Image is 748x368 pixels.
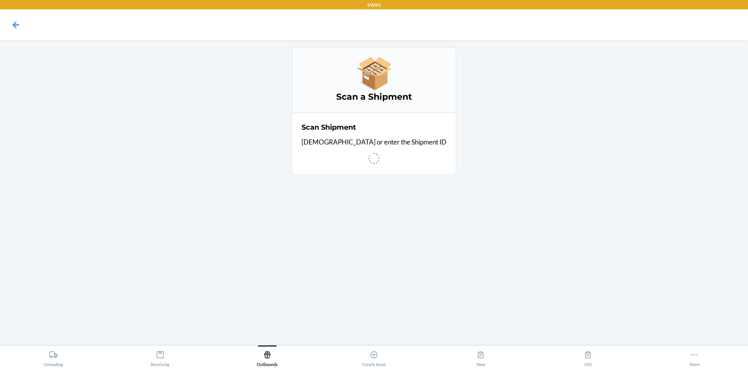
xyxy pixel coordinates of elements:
[302,137,446,147] p: [DEMOGRAPHIC_DATA] or enter the Shipment ID
[534,345,641,367] button: Old
[321,345,427,367] button: Create Issue
[362,347,386,367] div: Create Issue
[302,91,446,103] h3: Scan a Shipment
[257,347,278,367] div: Outbounds
[427,345,534,367] button: New
[367,2,381,9] p: EWR1
[151,347,169,367] div: Receiving
[302,122,356,132] h2: Scan Shipment
[476,347,485,367] div: New
[44,347,63,367] div: Unloading
[584,347,592,367] div: Old
[690,347,700,367] div: More
[107,345,213,367] button: Receiving
[214,345,321,367] button: Outbounds
[641,345,748,367] button: More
